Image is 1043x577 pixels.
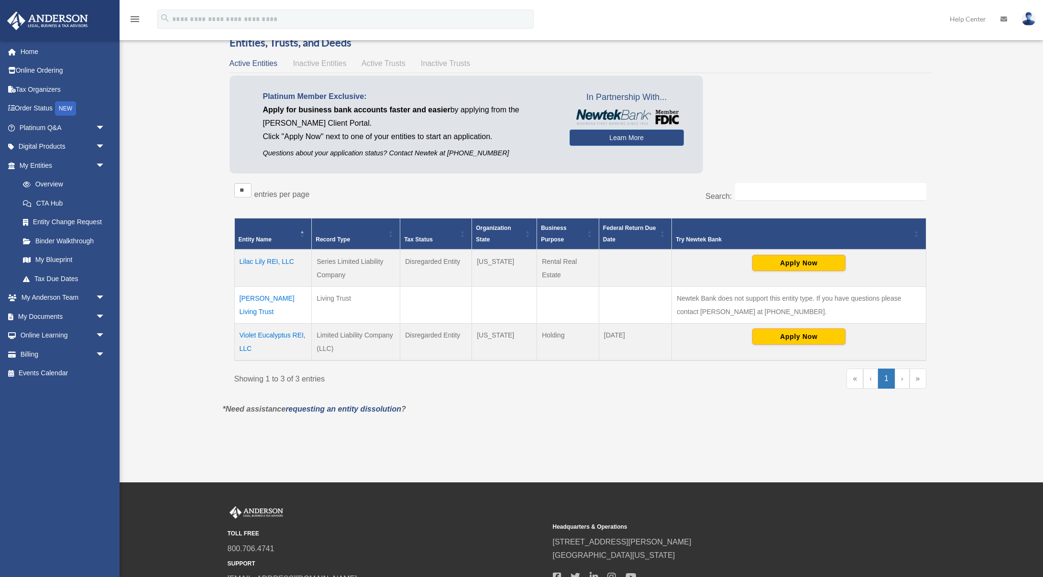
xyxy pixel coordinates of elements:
span: arrow_drop_down [96,156,115,175]
a: Online Ordering [7,61,120,80]
div: Try Newtek Bank [676,234,911,245]
i: search [160,13,170,23]
td: Rental Real Estate [537,250,599,287]
span: Inactive Trusts [421,59,470,67]
a: Digital Productsarrow_drop_down [7,137,120,156]
span: Federal Return Due Date [603,225,656,243]
img: Anderson Advisors Platinum Portal [4,11,91,30]
a: Next [895,369,910,389]
th: Entity Name: Activate to invert sorting [234,218,312,250]
img: Anderson Advisors Platinum Portal [228,506,285,519]
td: Limited Liability Company (LLC) [312,324,400,361]
span: arrow_drop_down [96,326,115,346]
a: Learn More [570,130,684,146]
a: First [846,369,863,389]
th: Try Newtek Bank : Activate to sort [672,218,926,250]
label: entries per page [254,190,310,198]
span: In Partnership With... [570,90,684,105]
a: My Blueprint [13,250,115,270]
td: Disregarded Entity [400,324,472,361]
img: User Pic [1021,12,1036,26]
span: Record Type [316,236,350,243]
p: Platinum Member Exclusive: [263,90,555,103]
th: Record Type: Activate to sort [312,218,400,250]
a: Entity Change Request [13,213,115,232]
span: Tax Status [404,236,433,243]
a: requesting an entity dissolution [285,405,401,413]
th: Federal Return Due Date: Activate to sort [599,218,671,250]
small: SUPPORT [228,559,546,569]
div: Showing 1 to 3 of 3 entries [234,369,573,386]
p: Questions about your application status? Contact Newtek at [PHONE_NUMBER] [263,147,555,159]
button: Apply Now [752,328,845,345]
a: [STREET_ADDRESS][PERSON_NAME] [553,538,692,546]
a: My Entitiesarrow_drop_down [7,156,115,175]
p: Click "Apply Now" next to one of your entities to start an application. [263,130,555,143]
span: Apply for business bank accounts faster and easier [263,106,450,114]
a: Tax Due Dates [13,269,115,288]
td: Disregarded Entity [400,250,472,287]
td: [DATE] [599,324,671,361]
em: *Need assistance ? [223,405,406,413]
span: Business Purpose [541,225,566,243]
a: My Anderson Teamarrow_drop_down [7,288,120,307]
td: Holding [537,324,599,361]
a: Platinum Q&Aarrow_drop_down [7,118,120,137]
h3: Entities, Trusts, and Deeds [230,35,931,50]
th: Business Purpose: Activate to sort [537,218,599,250]
a: Last [910,369,926,389]
a: 1 [878,369,895,389]
a: [GEOGRAPHIC_DATA][US_STATE] [553,551,675,559]
td: Living Trust [312,287,400,324]
td: [US_STATE] [472,250,537,287]
small: Headquarters & Operations [553,522,871,532]
span: arrow_drop_down [96,307,115,327]
i: menu [129,13,141,25]
span: Active Trusts [362,59,406,67]
p: by applying from the [PERSON_NAME] Client Portal. [263,103,555,130]
span: arrow_drop_down [96,118,115,138]
label: Search: [705,192,732,200]
td: Series Limited Liability Company [312,250,400,287]
a: Billingarrow_drop_down [7,345,120,364]
td: Lilac Lily REI, LLC [234,250,312,287]
span: Active Entities [230,59,277,67]
span: Inactive Entities [293,59,346,67]
th: Organization State: Activate to sort [472,218,537,250]
td: [PERSON_NAME] Living Trust [234,287,312,324]
a: Events Calendar [7,364,120,383]
div: NEW [55,101,76,116]
th: Tax Status: Activate to sort [400,218,472,250]
a: Overview [13,175,110,194]
span: arrow_drop_down [96,345,115,364]
button: Apply Now [752,255,845,271]
a: menu [129,17,141,25]
img: NewtekBankLogoSM.png [574,109,679,125]
span: arrow_drop_down [96,288,115,308]
span: Organization State [476,225,511,243]
a: Binder Walkthrough [13,231,115,250]
a: Tax Organizers [7,80,120,99]
a: Home [7,42,120,61]
td: [US_STATE] [472,324,537,361]
a: Order StatusNEW [7,99,120,119]
td: Violet Eucalyptus REI, LLC [234,324,312,361]
small: TOLL FREE [228,529,546,539]
td: Newtek Bank does not support this entity type. If you have questions please contact [PERSON_NAME]... [672,287,926,324]
span: arrow_drop_down [96,137,115,157]
a: 800.706.4741 [228,544,274,553]
span: Entity Name [239,236,272,243]
a: Previous [863,369,878,389]
a: CTA Hub [13,194,115,213]
a: My Documentsarrow_drop_down [7,307,120,326]
a: Online Learningarrow_drop_down [7,326,120,345]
